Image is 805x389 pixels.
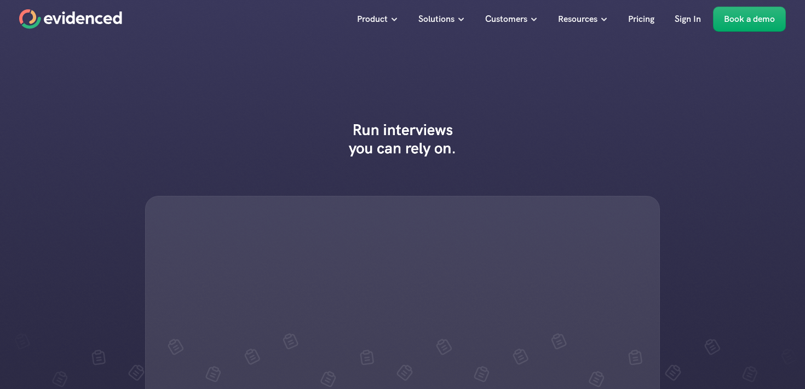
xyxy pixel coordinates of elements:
[666,7,709,32] a: Sign In
[19,9,122,29] a: Home
[620,7,663,32] a: Pricing
[558,12,597,26] p: Resources
[675,12,701,26] p: Sign In
[357,12,388,26] p: Product
[340,120,465,157] h1: Run interviews you can rely on.
[485,12,527,26] p: Customers
[418,12,455,26] p: Solutions
[628,12,654,26] p: Pricing
[713,7,786,32] a: Book a demo
[724,12,775,26] p: Book a demo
